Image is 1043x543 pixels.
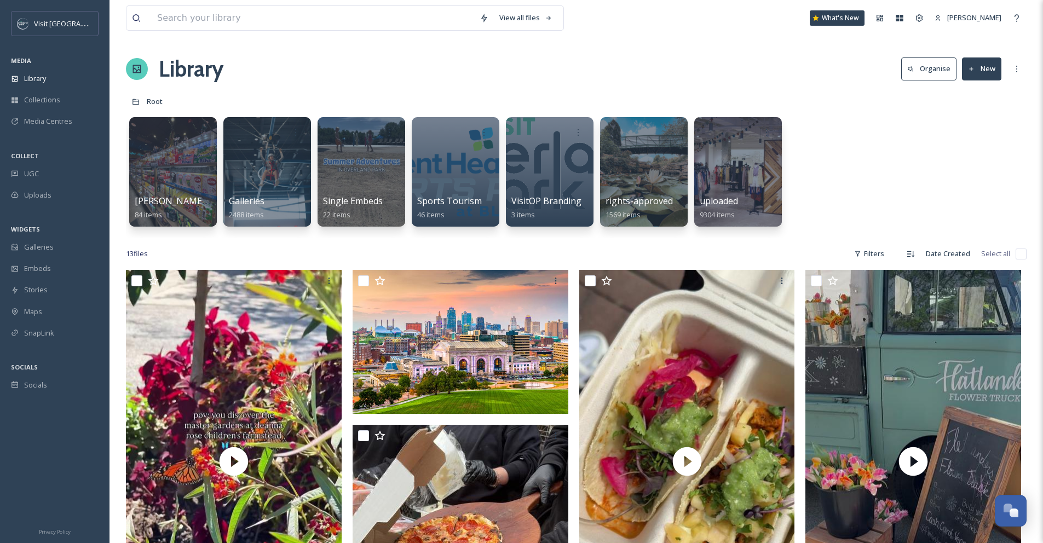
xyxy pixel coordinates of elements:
[24,285,48,295] span: Stories
[494,7,558,28] a: View all files
[947,13,1001,22] span: [PERSON_NAME]
[24,190,51,200] span: Uploads
[417,195,482,207] span: Sports Tourism
[229,195,264,207] span: Galleries
[511,210,535,219] span: 3 items
[700,210,735,219] span: 9304 items
[24,380,47,390] span: Socials
[962,57,1001,80] button: New
[229,210,264,219] span: 2488 items
[39,524,71,538] a: Privacy Policy
[849,243,890,264] div: Filters
[24,95,60,105] span: Collections
[700,196,738,219] a: uploaded9304 items
[24,73,46,84] span: Library
[24,242,54,252] span: Galleries
[147,96,163,106] span: Root
[606,195,673,207] span: rights-approved
[34,18,119,28] span: Visit [GEOGRAPHIC_DATA]
[511,196,581,219] a: VisitOP Branding3 items
[11,363,38,371] span: SOCIALS
[511,195,581,207] span: VisitOP Branding
[135,196,272,219] a: [PERSON_NAME] Sponsored Trip84 items
[417,210,445,219] span: 46 items
[810,10,865,26] a: What's New
[39,528,71,535] span: Privacy Policy
[323,210,350,219] span: 22 items
[152,6,474,30] input: Search your library
[11,225,40,233] span: WIDGETS
[417,196,482,219] a: Sports Tourism46 items
[11,56,31,65] span: MEDIA
[24,116,72,126] span: Media Centres
[24,263,51,274] span: Embeds
[229,196,264,219] a: Galleries2488 items
[126,249,148,259] span: 13 file s
[606,210,641,219] span: 1569 items
[323,196,383,219] a: Single Embeds22 items
[353,270,568,414] img: AdobeStock_221576753.jpeg
[700,195,738,207] span: uploaded
[901,57,956,80] button: Organise
[135,195,272,207] span: [PERSON_NAME] Sponsored Trip
[18,18,28,29] img: c3es6xdrejuflcaqpovn.png
[995,495,1027,527] button: Open Chat
[24,169,39,179] span: UGC
[606,196,673,219] a: rights-approved1569 items
[147,95,163,108] a: Root
[24,307,42,317] span: Maps
[929,7,1007,28] a: [PERSON_NAME]
[24,328,54,338] span: SnapLink
[159,53,223,85] a: Library
[135,210,162,219] span: 84 items
[981,249,1010,259] span: Select all
[323,195,383,207] span: Single Embeds
[11,152,39,160] span: COLLECT
[920,243,976,264] div: Date Created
